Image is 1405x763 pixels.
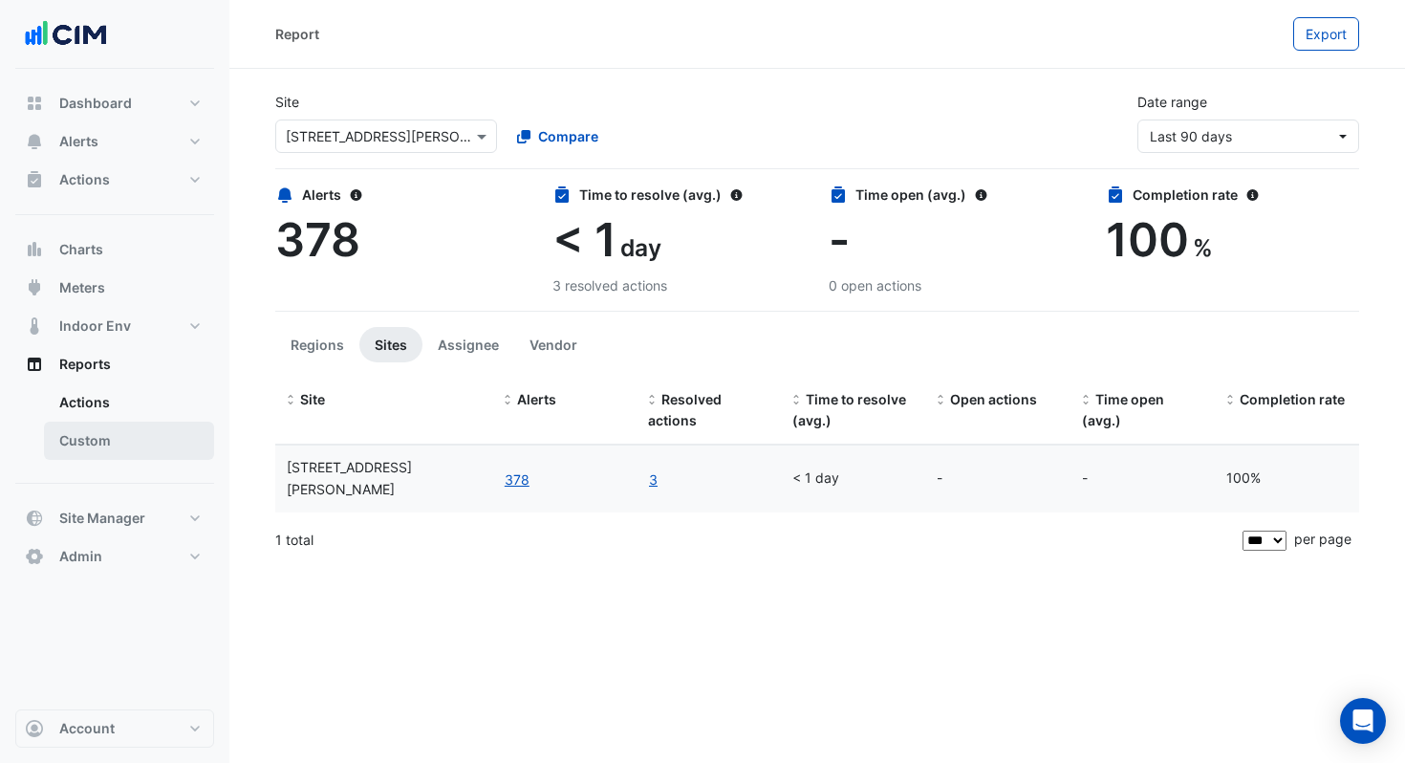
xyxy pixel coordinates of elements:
[59,170,110,189] span: Actions
[25,316,44,336] app-icon: Indoor Env
[25,132,44,151] app-icon: Alerts
[25,94,44,113] app-icon: Dashboard
[1082,468,1203,490] div: -
[275,92,299,112] label: Site
[829,275,1083,295] div: 0 open actions
[1340,698,1386,744] div: Open Intercom Messenger
[59,278,105,297] span: Meters
[1106,185,1360,205] div: Completion rate
[275,327,359,362] button: Regions
[792,468,914,490] div: < 1 day
[1240,391,1345,407] span: Completion rate
[620,233,661,262] span: day
[59,719,115,738] span: Account
[25,278,44,297] app-icon: Meters
[25,547,44,566] app-icon: Admin
[1226,389,1348,411] div: Completion (%) = Resolved Actions / (Resolved Actions + Open Actions)
[25,170,44,189] app-icon: Actions
[829,211,850,268] span: -
[23,15,109,54] img: Company Logo
[950,391,1037,407] span: Open actions
[275,211,360,268] span: 378
[359,327,422,362] button: Sites
[275,516,1239,564] div: 1 total
[15,307,214,345] button: Indoor Env
[15,383,214,468] div: Reports
[287,459,412,497] span: 367 Collins Street
[15,122,214,161] button: Alerts
[44,383,214,422] a: Actions
[552,211,616,268] span: < 1
[59,316,131,336] span: Indoor Env
[514,327,593,362] button: Vendor
[538,126,598,146] span: Compare
[59,240,103,259] span: Charts
[15,230,214,269] button: Charts
[937,468,1058,490] div: -
[1306,26,1347,42] span: Export
[59,355,111,374] span: Reports
[300,391,325,407] span: Site
[59,547,102,566] span: Admin
[792,391,906,429] span: Time to resolve (avg.)
[1193,233,1213,262] span: %
[15,709,214,748] button: Account
[552,185,807,205] div: Time to resolve (avg.)
[552,275,807,295] div: 3 resolved actions
[1082,391,1164,429] span: Time open (avg.)
[59,509,145,528] span: Site Manager
[15,537,214,576] button: Admin
[1226,468,1348,490] div: 100%
[1294,531,1351,547] span: per page
[1106,211,1189,268] span: 100
[15,499,214,537] button: Site Manager
[44,422,214,460] a: Custom
[829,185,1083,205] div: Time open (avg.)
[25,509,44,528] app-icon: Site Manager
[505,120,611,153] button: Compare
[422,327,514,362] button: Assignee
[15,161,214,199] button: Actions
[504,469,530,490] button: 378
[648,391,722,429] span: Resolved actions
[648,469,659,490] a: 3
[1137,92,1207,112] label: Date range
[59,132,98,151] span: Alerts
[1150,128,1232,144] span: 17 Jul 25 - 15 Oct 25
[25,240,44,259] app-icon: Charts
[275,24,319,44] div: Report
[1137,120,1359,153] button: Last 90 days
[59,94,132,113] span: Dashboard
[15,269,214,307] button: Meters
[15,84,214,122] button: Dashboard
[1293,17,1359,51] button: Export
[275,185,530,205] div: Alerts
[517,391,556,407] span: Alerts
[15,345,214,383] button: Reports
[25,355,44,374] app-icon: Reports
